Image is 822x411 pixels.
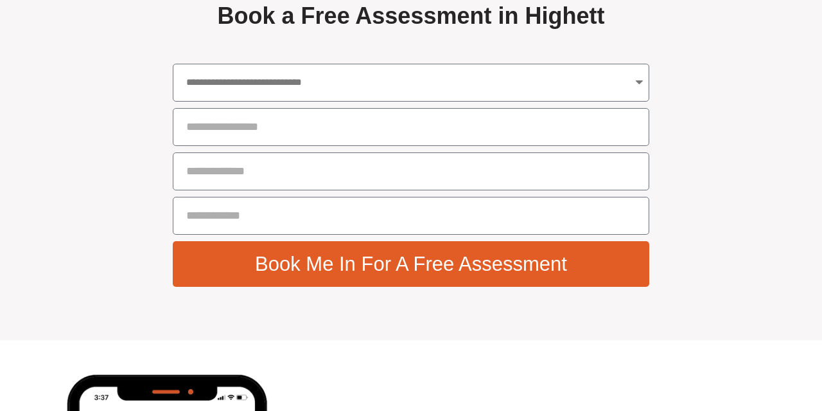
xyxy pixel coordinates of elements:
[608,266,822,411] iframe: Chat Widget
[173,1,649,32] h2: Book a Free Assessment in Highett
[173,241,649,287] button: Book Me In For A Free Assessment
[173,64,649,293] form: Free Assessment - Global
[255,254,567,274] span: Book Me In For A Free Assessment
